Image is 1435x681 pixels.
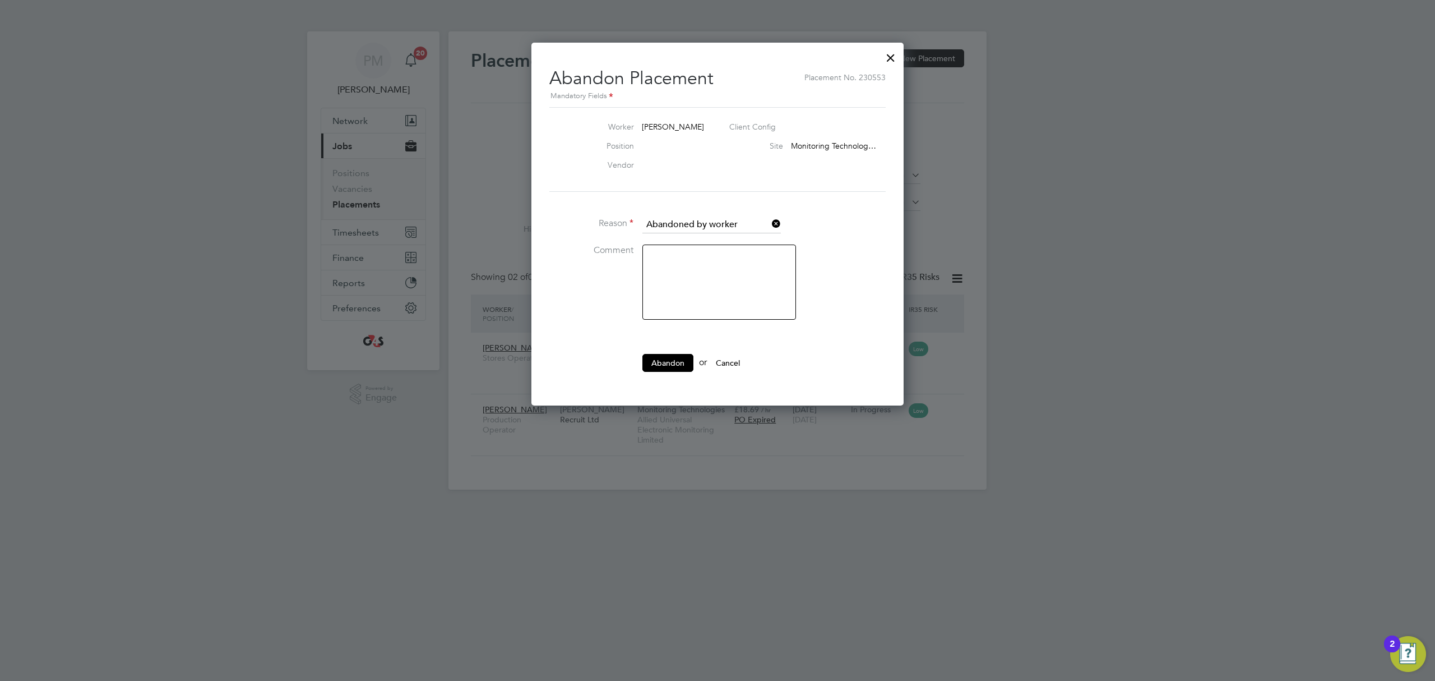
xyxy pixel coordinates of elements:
div: 2 [1390,644,1395,659]
label: Vendor [572,160,634,170]
label: Position [572,141,634,151]
label: Worker [572,122,634,132]
label: Reason [549,218,633,229]
h2: Abandon Placement [549,58,886,103]
button: Cancel [707,354,749,372]
div: Mandatory Fields [549,90,886,103]
span: Placement No. 230553 [804,67,886,82]
input: Select one [642,217,781,233]
span: Monitoring Technolog… [791,141,876,151]
label: Site [738,141,783,151]
li: or [549,354,886,383]
label: Client Config [729,122,776,132]
button: Open Resource Center, 2 new notifications [1390,636,1426,672]
span: [PERSON_NAME] [642,122,704,132]
button: Abandon [642,354,693,372]
label: Comment [549,245,633,256]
